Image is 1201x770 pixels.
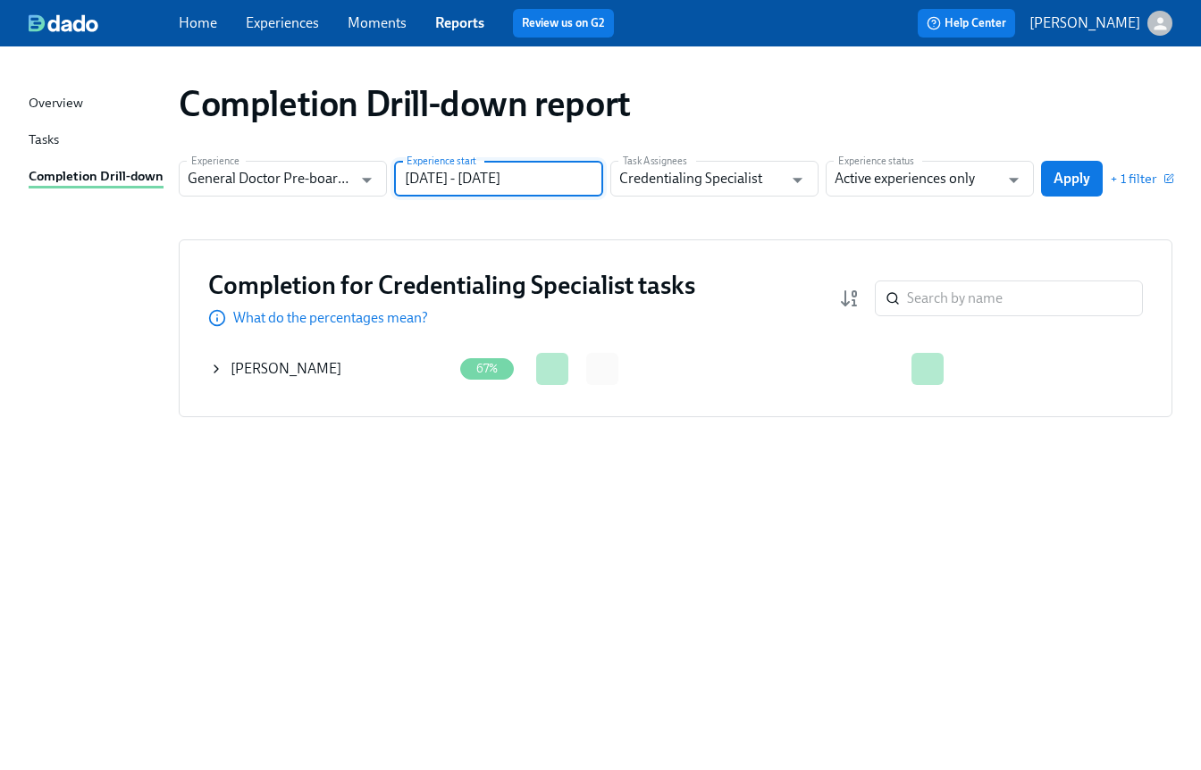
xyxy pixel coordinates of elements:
h3: Completion for Credentialing Specialist tasks [208,269,695,301]
button: [PERSON_NAME] [1029,11,1172,36]
p: [PERSON_NAME] [1029,13,1140,33]
span: Apply [1054,170,1090,188]
input: Search by name [907,280,1143,316]
div: [PERSON_NAME] [209,351,452,387]
button: Open [1000,166,1028,194]
button: Help Center [918,9,1015,38]
svg: Completion rate (low to high) [839,288,861,309]
a: Experiences [246,14,319,31]
button: Apply [1041,161,1103,197]
a: Completion Drill-down [29,166,164,188]
p: What do the percentages mean? [233,308,428,328]
a: Reports [435,14,484,31]
a: Review us on G2 [522,14,605,32]
span: Help Center [927,14,1006,32]
div: Tasks [29,130,59,152]
h1: Completion Drill-down report [179,82,631,125]
button: Review us on G2 [513,9,614,38]
div: Overview [29,93,83,115]
a: Home [179,14,217,31]
a: dado [29,14,179,32]
button: Open [353,166,381,194]
span: 67% [466,362,509,375]
span: [PERSON_NAME] [231,360,341,377]
img: dado [29,14,98,32]
a: Tasks [29,130,164,152]
a: Moments [348,14,407,31]
a: Overview [29,93,164,115]
button: Open [784,166,811,194]
button: + 1 filter [1110,170,1172,188]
